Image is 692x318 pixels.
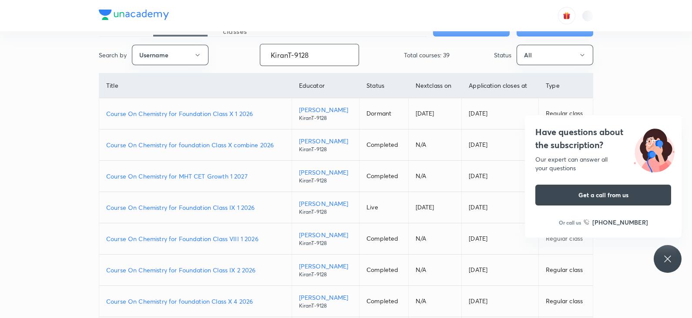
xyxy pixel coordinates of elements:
p: [PERSON_NAME] [299,262,353,271]
th: Type [539,73,593,98]
a: [PERSON_NAME]KiranT-9128 [299,293,353,310]
td: Completed [359,161,409,192]
td: Completed [359,255,409,286]
a: Course On Chemistry for MHT CET Growth 1 2027 [106,172,285,181]
p: Search by [99,50,127,60]
a: Course On Chemistry for Foundation Class VIII 1 2026 [106,234,285,243]
th: Next class on [408,73,462,98]
p: KiranT-9128 [299,177,353,185]
td: N/A [408,255,462,286]
a: [PERSON_NAME]KiranT-9128 [299,168,353,185]
button: avatar [558,7,575,24]
p: [PERSON_NAME] [299,136,353,146]
a: Course On Chemistry for Foundation Class X 1 2026 [106,109,285,118]
td: [DATE] [408,98,462,129]
td: Completed [359,286,409,317]
p: KiranT-9128 [299,271,353,278]
p: [PERSON_NAME] [299,293,353,302]
td: [DATE] [462,255,539,286]
th: Title [99,73,292,98]
td: [DATE] [462,129,539,161]
button: Get a call from us [535,185,671,205]
td: N/A [408,286,462,317]
td: [DATE] [462,98,539,129]
p: KiranT-9128 [299,114,353,122]
p: KiranT-9128 [299,208,353,216]
p: [PERSON_NAME] [299,105,353,114]
p: KiranT-9128 [299,239,353,247]
a: Course On Chemistry for foundation Class X 4 2026 [106,297,285,306]
input: Search... [260,44,359,66]
h4: Have questions about the subscription? [535,126,671,152]
p: [PERSON_NAME] [299,168,353,177]
a: [PHONE_NUMBER] [584,218,648,227]
a: [PERSON_NAME]KiranT-9128 [299,136,353,153]
td: [DATE] [408,192,462,223]
div: Our expert can answer all your questions [535,155,671,172]
p: Total courses: 39 [404,50,450,60]
img: Company Logo [99,10,169,20]
td: Regular class [539,255,593,286]
td: [DATE] [462,192,539,223]
h6: [PHONE_NUMBER] [592,218,648,227]
td: Regular class [539,286,593,317]
td: N/A [408,223,462,255]
p: Or call us [559,219,581,226]
img: ttu_illustration_new.svg [627,126,682,172]
td: Live [359,192,409,223]
a: Company Logo [99,10,169,22]
p: [PERSON_NAME] [299,199,353,208]
a: Course On Chemistry for Foundation Class IX 2 2026 [106,265,285,275]
td: N/A [408,129,462,161]
a: Course On Chemistry for Foundation Class IX 1 2026 [106,203,285,212]
td: [DATE] [462,161,539,192]
td: Completed [359,129,409,161]
td: Dormant [359,98,409,129]
p: KiranT-9128 [299,146,353,153]
td: [DATE] [462,286,539,317]
a: [PERSON_NAME]KiranT-9128 [299,199,353,216]
a: Course On Chemistry for foundation Class X combine 2026 [106,140,285,149]
p: KiranT-9128 [299,302,353,310]
a: [PERSON_NAME]KiranT-9128 [299,262,353,278]
p: Status [494,50,511,60]
a: [PERSON_NAME]KiranT-9128 [299,230,353,247]
td: Completed [359,223,409,255]
td: Regular class [539,98,593,129]
td: [DATE] [462,223,539,255]
button: All [517,45,593,65]
a: [PERSON_NAME]KiranT-9128 [299,105,353,122]
td: N/A [408,161,462,192]
th: Educator [292,73,359,98]
p: [PERSON_NAME] [299,230,353,239]
th: Application closes at [462,73,539,98]
th: Status [359,73,409,98]
td: Regular class [539,223,593,255]
img: avatar [563,12,571,20]
button: Username [132,45,208,65]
